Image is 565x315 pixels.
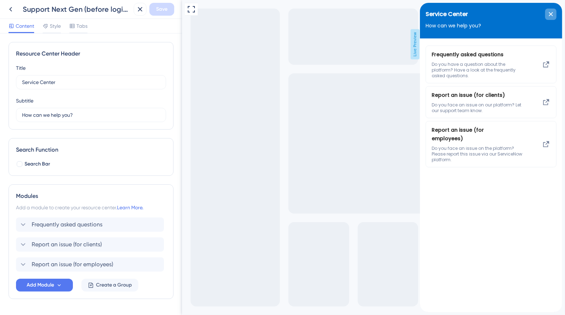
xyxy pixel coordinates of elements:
div: Subtitle [16,96,33,105]
span: Report an issue (for clients) [32,240,102,249]
button: Create a Group [81,279,138,292]
span: Do you face an issue on the platform? Please report this issue via our ServiceNow platform. [12,143,107,160]
input: Description [22,111,160,119]
div: Frequently asked questions [16,217,166,232]
span: Add Module [27,281,54,289]
span: Report an issue (for employees) [12,123,95,140]
div: Report an issue (for clients) [12,88,107,111]
span: Add a module to create your resource center. [16,205,117,210]
div: Search Function [16,146,166,154]
button: Save [149,3,174,16]
span: Style [50,22,61,30]
div: Modules [16,192,166,200]
span: Report an issue (for employees) [32,260,113,269]
div: 3 [50,4,53,9]
span: Do you have a question about the platform? Have a look at the frequently asked questions. [12,59,107,76]
span: Create a Group [96,281,132,289]
button: Add Module [16,279,73,292]
span: Service Center [6,2,46,10]
span: Service Center [6,6,48,17]
div: close resource center [125,6,137,17]
span: Do you face an issue on our platform? Let our support team know. [12,99,107,111]
div: Frequently asked questions [12,47,107,76]
span: Content [16,22,34,30]
span: Frequently asked questions [12,47,95,56]
div: Report an issue (for clients) [16,237,166,252]
span: Search Bar [25,160,50,168]
div: Title [16,64,26,72]
span: Report an issue (for clients) [12,88,95,96]
div: Report an issue (for employees) [16,257,166,272]
input: Title [22,78,160,86]
span: Tabs [76,22,87,30]
div: Report an issue (for employees) [12,123,107,160]
div: Resource Center Header [16,49,166,58]
span: Frequently asked questions [32,220,102,229]
span: Save [156,5,167,14]
span: Live Preview [229,29,238,59]
span: How can we help you? [6,20,61,26]
a: Learn More. [117,205,143,210]
div: Support Next Gen (before login) - TST [23,4,131,14]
